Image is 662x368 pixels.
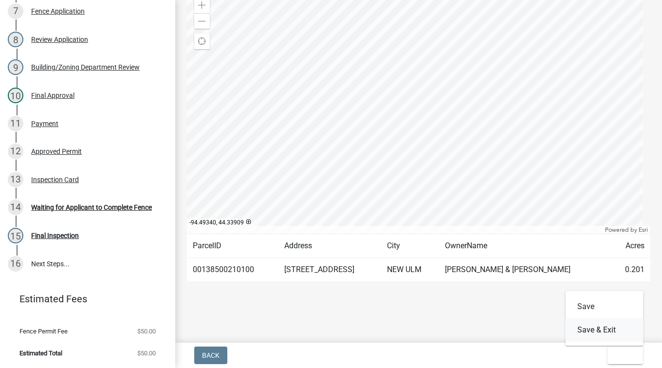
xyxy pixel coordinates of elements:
div: Exit [566,291,644,346]
td: Address [278,234,381,258]
div: Approved Permit [31,148,82,155]
td: 0.201 [611,258,650,282]
td: NEW ULM [381,258,439,282]
div: Review Application [31,36,88,43]
span: Exit [615,351,629,359]
div: Fence Application [31,8,85,15]
div: 13 [8,172,23,187]
div: Final Approval [31,92,74,99]
div: 15 [8,228,23,243]
td: [STREET_ADDRESS] [278,258,381,282]
span: $50.00 [137,328,156,334]
span: $50.00 [137,350,156,356]
td: City [381,234,439,258]
td: OwnerName [439,234,611,258]
div: 14 [8,200,23,215]
span: Estimated Total [19,350,62,356]
td: [PERSON_NAME] & [PERSON_NAME] [439,258,611,282]
td: 00138500210100 [187,258,278,282]
div: Payment [31,120,58,127]
div: 10 [8,88,23,103]
div: Find my location [194,34,210,49]
td: ParcelID [187,234,278,258]
div: 16 [8,256,23,272]
div: Building/Zoning Department Review [31,64,140,71]
div: 12 [8,144,23,159]
div: Waiting for Applicant to Complete Fence [31,204,152,211]
div: 9 [8,59,23,75]
div: Inspection Card [31,176,79,183]
button: Exit [607,347,643,364]
div: 7 [8,3,23,19]
button: Save [566,295,644,318]
a: Esri [639,226,648,233]
div: Zoom out [194,13,210,29]
div: 11 [8,116,23,131]
span: Back [202,351,220,359]
button: Save & Exit [566,318,644,342]
div: Powered by [603,226,650,234]
span: Fence Permit Fee [19,328,68,334]
div: Final Inspection [31,232,79,239]
a: Estimated Fees [8,289,160,309]
div: 8 [8,32,23,47]
button: Back [194,347,227,364]
td: Acres [611,234,650,258]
